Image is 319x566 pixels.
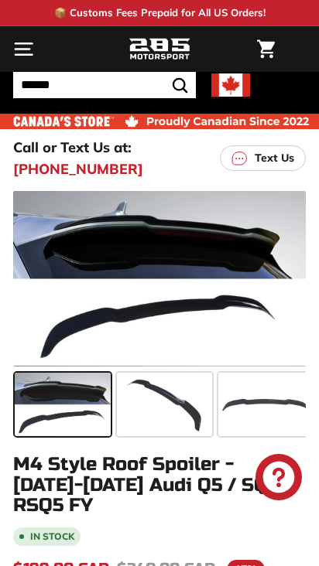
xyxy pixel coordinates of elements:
[13,137,132,158] p: Call or Text Us at:
[249,27,283,71] a: Cart
[54,5,266,21] p: 📦 Customs Fees Prepaid for All US Orders!
[13,455,306,516] h1: M4 Style Roof Spoiler - [DATE]-[DATE] Audi Q5 / SQ5 / RSQ5 FY
[13,159,143,179] a: [PHONE_NUMBER]
[251,454,307,504] inbox-online-store-chat: Shopify online store chat
[30,532,74,541] b: In stock
[13,72,196,98] input: Search
[129,36,190,63] img: Logo_285_Motorsport_areodynamics_components
[255,150,294,166] p: Text Us
[220,145,306,171] a: Text Us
